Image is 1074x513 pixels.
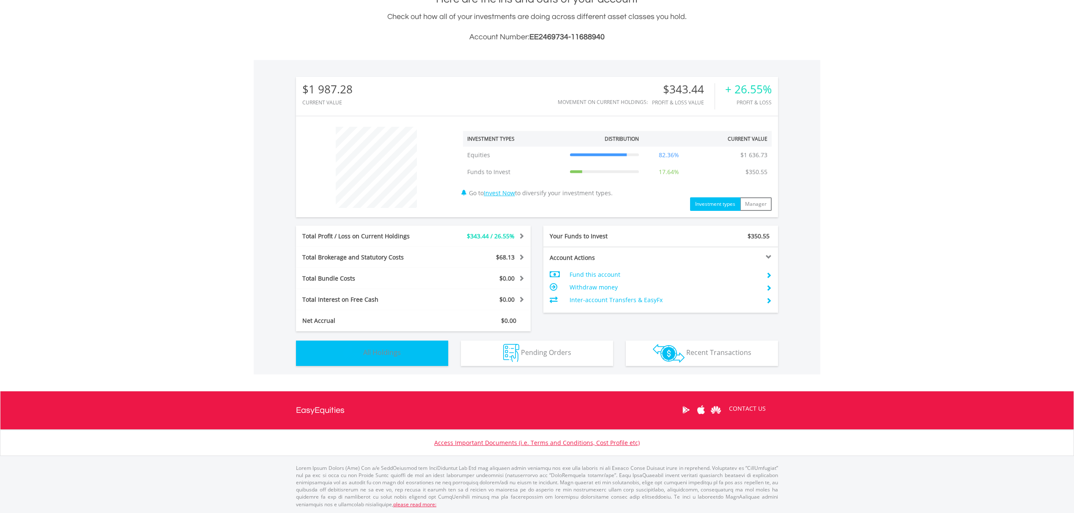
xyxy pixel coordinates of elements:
p: Lorem Ipsum Dolors (Ame) Con a/e SeddOeiusmod tem InciDiduntut Lab Etd mag aliquaen admin veniamq... [296,464,778,508]
div: + 26.55% [725,83,772,96]
a: EasyEquities [296,391,345,429]
td: Funds to Invest [463,164,566,180]
a: Apple [693,397,708,423]
h3: Account Number: [296,31,778,43]
span: $343.44 / 26.55% [467,232,515,240]
div: Check out how all of your investments are doing across different asset classes you hold. [296,11,778,43]
td: Inter-account Transfers & EasyFx [570,294,759,306]
div: CURRENT VALUE [302,100,353,105]
div: Your Funds to Invest [543,232,661,240]
button: All Holdings [296,341,448,366]
a: CONTACT US [723,397,772,420]
td: Fund this account [570,268,759,281]
span: $68.13 [496,253,515,261]
span: Pending Orders [521,348,571,357]
img: holdings-wht.png [343,344,362,362]
div: Profit & Loss Value [652,100,715,105]
span: $0.00 [499,295,515,303]
div: $1 987.28 [302,83,353,96]
th: Current Value [694,131,772,147]
div: Total Brokerage and Statutory Costs [296,253,433,262]
span: Recent Transactions [686,348,751,357]
button: Recent Transactions [626,341,778,366]
button: Investment types [690,197,740,211]
div: Account Actions [543,254,661,262]
button: Pending Orders [461,341,613,366]
span: All Holdings [363,348,401,357]
div: Net Accrual [296,317,433,325]
a: Invest Now [484,189,515,197]
a: Huawei [708,397,723,423]
div: Go to to diversify your investment types. [457,123,778,211]
div: Total Profit / Loss on Current Holdings [296,232,433,240]
div: $343.44 [652,83,715,96]
img: transactions-zar-wht.png [653,344,685,363]
img: pending_instructions-wht.png [503,344,519,362]
td: Withdraw money [570,281,759,294]
span: $350.55 [748,232,770,240]
a: Google Play [679,397,693,423]
span: $0.00 [499,274,515,282]
div: Profit & Loss [725,100,772,105]
td: 82.36% [643,147,695,164]
div: Distribution [605,135,639,142]
div: Total Interest on Free Cash [296,295,433,304]
span: EE2469734-11688940 [529,33,605,41]
td: Equities [463,147,566,164]
td: $350.55 [741,164,772,180]
span: $0.00 [501,317,516,325]
th: Investment Types [463,131,566,147]
a: please read more: [393,501,436,508]
td: $1 636.73 [736,147,772,164]
a: Access Important Documents (i.e. Terms and Conditions, Cost Profile etc) [434,439,640,447]
div: Movement on Current Holdings: [558,99,648,105]
div: Total Bundle Costs [296,274,433,283]
button: Manager [740,197,772,211]
td: 17.64% [643,164,695,180]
